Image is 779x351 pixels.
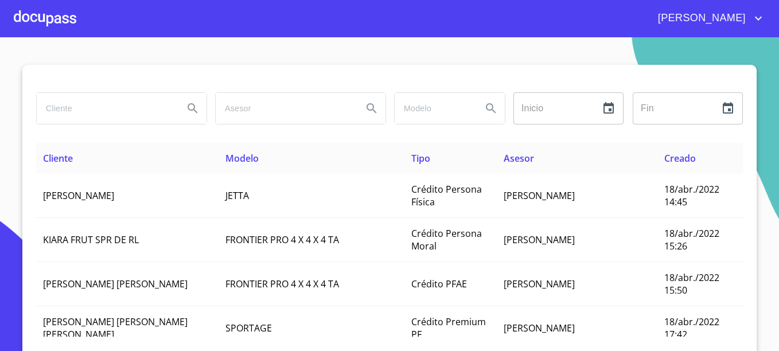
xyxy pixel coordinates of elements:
[225,233,339,246] span: FRONTIER PRO 4 X 4 X 4 TA
[411,227,482,252] span: Crédito Persona Moral
[43,152,73,165] span: Cliente
[225,189,249,202] span: JETTA
[411,278,467,290] span: Crédito PFAE
[43,315,188,341] span: [PERSON_NAME] [PERSON_NAME] [PERSON_NAME]
[664,227,719,252] span: 18/abr./2022 15:26
[504,278,575,290] span: [PERSON_NAME]
[358,95,385,122] button: Search
[43,278,188,290] span: [PERSON_NAME] [PERSON_NAME]
[411,152,430,165] span: Tipo
[504,189,575,202] span: [PERSON_NAME]
[395,93,473,124] input: search
[664,183,719,208] span: 18/abr./2022 14:45
[664,152,696,165] span: Creado
[411,183,482,208] span: Crédito Persona Física
[504,152,534,165] span: Asesor
[649,9,751,28] span: [PERSON_NAME]
[664,271,719,297] span: 18/abr./2022 15:50
[504,233,575,246] span: [PERSON_NAME]
[649,9,765,28] button: account of current user
[411,315,486,341] span: Crédito Premium PF
[664,315,719,341] span: 18/abr./2022 17:42
[43,233,139,246] span: KIARA FRUT SPR DE RL
[37,93,174,124] input: search
[477,95,505,122] button: Search
[216,93,353,124] input: search
[225,152,259,165] span: Modelo
[225,278,339,290] span: FRONTIER PRO 4 X 4 X 4 TA
[225,322,272,334] span: SPORTAGE
[504,322,575,334] span: [PERSON_NAME]
[43,189,114,202] span: [PERSON_NAME]
[179,95,207,122] button: Search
